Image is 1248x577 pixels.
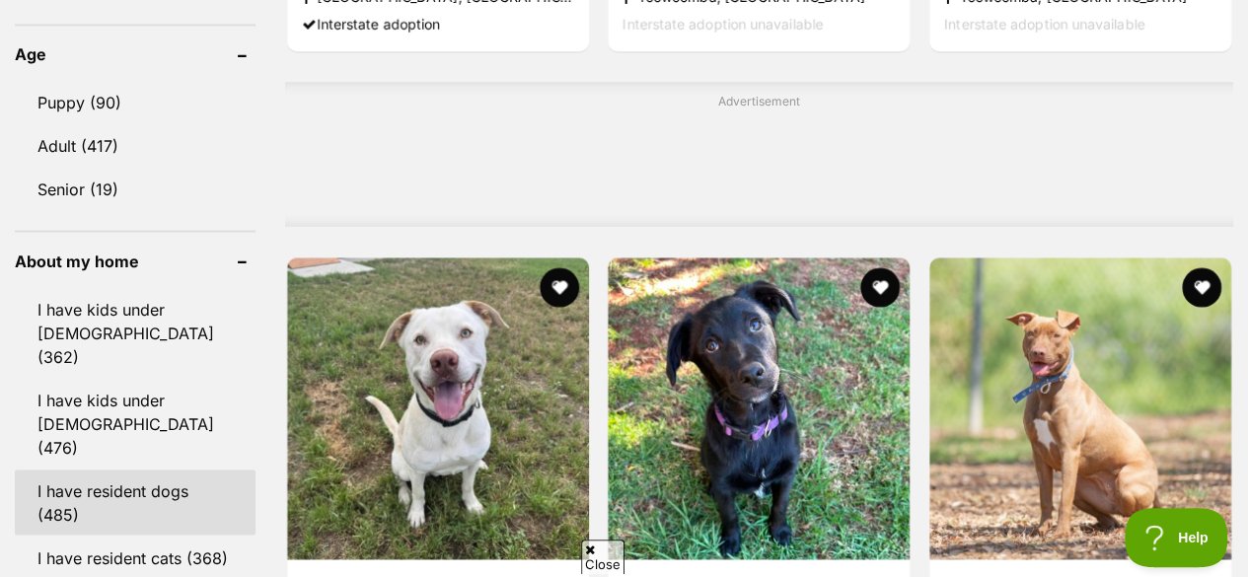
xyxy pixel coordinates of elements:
a: I have kids under [DEMOGRAPHIC_DATA] (362) [15,288,256,377]
header: About my home [15,252,256,269]
a: Adult (417) [15,125,256,167]
span: Interstate adoption unavailable [944,14,1144,31]
span: Interstate adoption unavailable [623,14,823,31]
img: Macey - American Staffy x Australian Kelpie Dog [929,257,1231,559]
img: Knox - Labrador Retriever Dog [287,257,589,559]
header: Age [15,45,256,63]
button: favourite [861,267,901,307]
button: favourite [540,267,579,307]
div: Interstate adoption [302,9,574,36]
div: Advertisement [285,82,1233,226]
a: I have kids under [DEMOGRAPHIC_DATA] (476) [15,379,256,468]
button: favourite [1182,267,1221,307]
a: I have resident dogs (485) [15,469,256,535]
img: Blossom - Australian Kelpie x Border Collie x Irish Wolfhound Dog [608,257,910,559]
iframe: Help Scout Beacon - Open [1125,508,1228,567]
a: Puppy (90) [15,82,256,123]
span: Close [581,540,624,574]
a: Senior (19) [15,169,256,210]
